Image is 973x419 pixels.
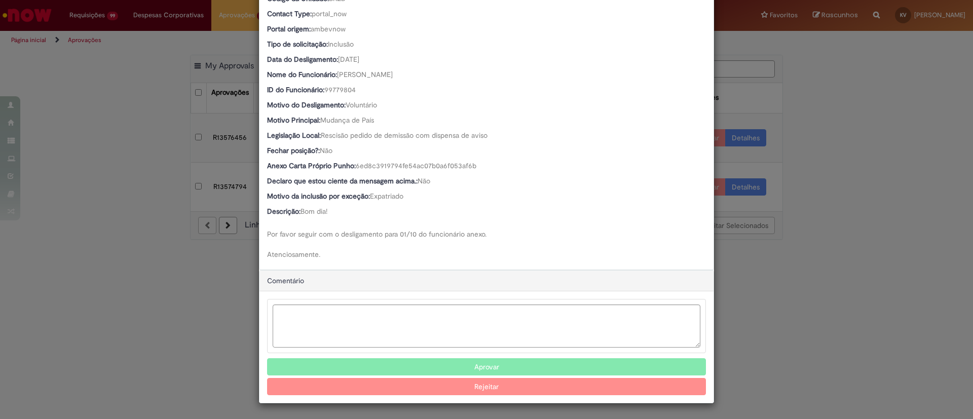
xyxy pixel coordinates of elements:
[320,146,332,155] span: Não
[267,207,301,216] b: Descrição:
[267,70,337,79] b: Nome do Funcionário:
[267,161,356,170] b: Anexo Carta Próprio Punho:
[267,146,320,155] b: Fechar posição?:
[267,207,486,259] span: Bom dia! Por favor seguir com o desligamento para 01/10 do funcionário anexo. Atenciosamente.
[356,161,476,170] span: 6ed8c3919794fe54ac07b0a6f053af6b
[267,24,311,33] b: Portal origem:
[338,55,359,64] span: [DATE]
[267,85,324,94] b: ID do Funcionário:
[418,176,430,185] span: Não
[267,9,312,18] b: Contact Type:
[267,55,338,64] b: Data do Desligamento:
[346,100,377,109] span: Voluntário
[267,116,320,125] b: Motivo Principal:
[337,70,393,79] span: [PERSON_NAME]
[267,40,328,49] b: Tipo de solicitação:
[267,358,706,375] button: Aprovar
[320,116,374,125] span: Mudança de País
[328,40,354,49] span: Inclusão
[267,131,321,140] b: Legislação Local:
[267,176,418,185] b: Declaro que estou ciente da mensagem acima.:
[370,192,403,201] span: Expatriado
[267,192,370,201] b: Motivo da inclusão por exceção:
[267,100,346,109] b: Motivo do Desligamento:
[321,131,488,140] span: Rescisão pedido de demissão com dispensa de aviso
[267,378,706,395] button: Rejeitar
[267,276,304,285] span: Comentário
[311,24,346,33] span: ambevnow
[312,9,347,18] span: portal_now
[324,85,356,94] span: 99779804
